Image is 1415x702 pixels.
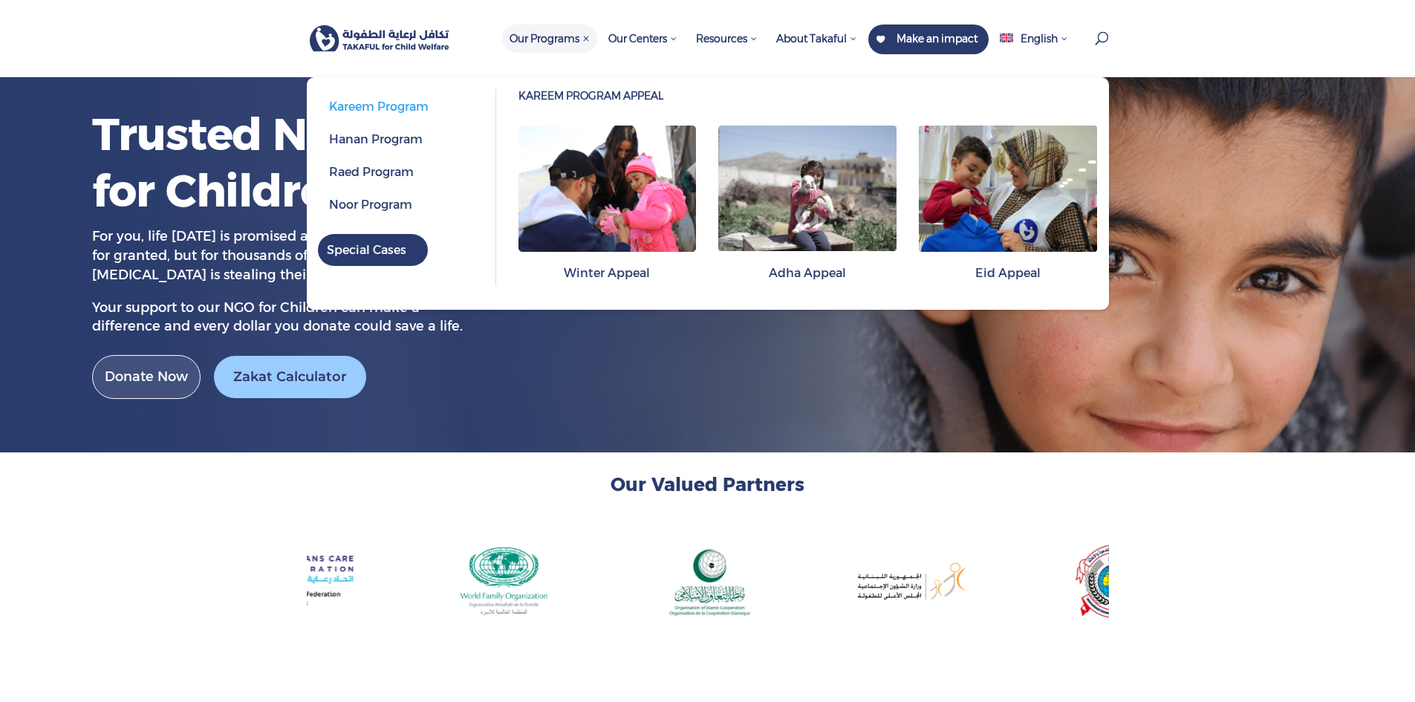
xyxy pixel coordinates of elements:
a: Donate Now [92,355,201,399]
p: For you, life [DATE] is promised and maybe even taken for granted, but for thousands of children,... [92,227,463,298]
span: Our Programs [510,32,590,45]
span: Make an impact [897,32,978,45]
a: Raed Program [318,154,495,186]
span: Special Cases [327,243,406,257]
p: very dollar you donate could save a life. [92,299,463,337]
a: Special Cases [318,219,495,266]
img: المجلس الاسلامي العالمي [1075,544,1154,618]
span: Noor Program [329,198,412,212]
span: Resources [696,32,758,45]
a: English [992,25,1075,77]
a: About Takaful [769,25,865,77]
a: Noor Program [318,186,495,219]
a: Zakat Calculator [214,356,366,398]
div: 6 / 15 [611,545,804,618]
div: 8 / 15 [1018,544,1211,618]
span: English [1021,32,1058,45]
span: Raed Program [329,165,414,179]
div: 5 / 15 [408,545,600,618]
a: Make an impact [868,25,989,54]
span: About Takaful [776,32,857,45]
a: Our Programs [502,25,597,77]
img: organisation of islamic cooperation [652,545,763,618]
a: Resources [689,25,765,77]
span: Your support to our NGO for Children can make a difference and e [92,299,420,335]
span: Kareem Program [329,100,429,114]
h2: Our Valued Partners [307,472,1109,504]
a: Hanan Program [318,121,495,154]
img: Group 427320579 (2) [856,545,966,618]
img: world family organization [449,545,559,618]
span: Our Centers [608,32,677,45]
a: Our Centers [601,25,685,77]
h1: Trusted NGO for Children [92,106,389,226]
a: Kareem Program [318,88,495,121]
div: 7 / 15 [815,545,1007,618]
span: Hanan Program [329,132,423,146]
img: Takaful [310,25,450,52]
